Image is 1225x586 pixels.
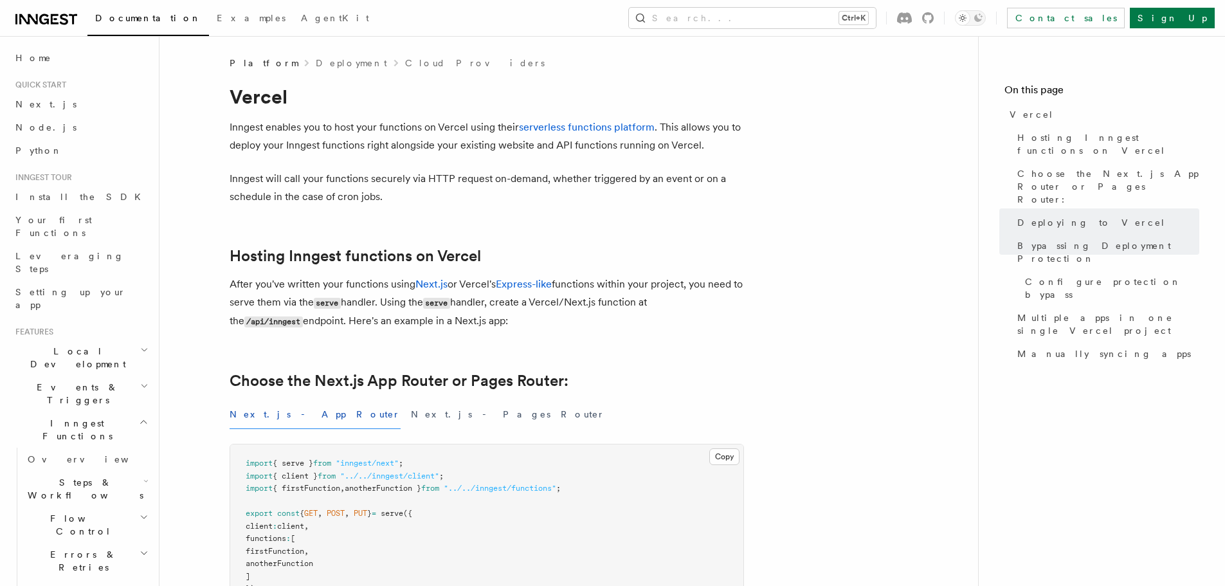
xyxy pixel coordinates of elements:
[1012,234,1199,270] a: Bypassing Deployment Protection
[95,13,201,23] span: Documentation
[217,13,286,23] span: Examples
[1130,8,1215,28] a: Sign Up
[304,547,309,556] span: ,
[1012,126,1199,162] a: Hosting Inngest functions on Vercel
[1004,82,1199,103] h4: On this page
[10,80,66,90] span: Quick start
[246,472,273,481] span: import
[273,484,340,493] span: { firstFunction
[23,548,140,574] span: Errors & Retries
[23,512,140,538] span: Flow Control
[246,509,273,518] span: export
[277,509,300,518] span: const
[327,509,345,518] span: POST
[839,12,868,24] kbd: Ctrl+K
[209,4,293,35] a: Examples
[15,192,149,202] span: Install the SDK
[230,57,298,69] span: Platform
[10,280,151,316] a: Setting up your app
[1025,275,1199,301] span: Configure protection bypass
[439,472,444,481] span: ;
[345,509,349,518] span: ,
[411,400,605,429] button: Next.js - Pages Router
[1017,239,1199,265] span: Bypassing Deployment Protection
[10,345,140,371] span: Local Development
[399,459,403,468] span: ;
[246,459,273,468] span: import
[405,57,545,69] a: Cloud Providers
[1012,162,1199,211] a: Choose the Next.js App Router or Pages Router:
[246,547,304,556] span: firstFunction
[291,534,295,543] span: [
[15,215,92,238] span: Your first Functions
[230,170,744,206] p: Inngest will call your functions securely via HTTP request on-demand, whether triggered by an eve...
[10,46,151,69] a: Home
[15,251,124,274] span: Leveraging Steps
[955,10,986,26] button: Toggle dark mode
[1012,342,1199,365] a: Manually syncing apps
[10,139,151,162] a: Python
[629,8,876,28] button: Search...Ctrl+K
[10,417,139,443] span: Inngest Functions
[1010,108,1054,121] span: Vercel
[1020,270,1199,306] a: Configure protection bypass
[246,534,286,543] span: functions
[423,298,450,309] code: serve
[1017,216,1166,229] span: Deploying to Vercel
[316,57,387,69] a: Deployment
[421,484,439,493] span: from
[340,472,439,481] span: "../../inngest/client"
[23,448,151,471] a: Overview
[15,99,77,109] span: Next.js
[273,472,318,481] span: { client }
[230,275,744,331] p: After you've written your functions using or Vercel's functions within your project, you need to ...
[556,484,561,493] span: ;
[709,448,740,465] button: Copy
[519,121,655,133] a: serverless functions platform
[10,172,72,183] span: Inngest tour
[246,484,273,493] span: import
[304,522,309,531] span: ,
[1004,103,1199,126] a: Vercel
[301,13,369,23] span: AgentKit
[230,372,568,390] a: Choose the Next.js App Router or Pages Router:
[230,247,481,265] a: Hosting Inngest functions on Vercel
[293,4,377,35] a: AgentKit
[10,412,151,448] button: Inngest Functions
[10,116,151,139] a: Node.js
[10,381,140,407] span: Events & Triggers
[372,509,376,518] span: =
[10,327,53,337] span: Features
[1017,347,1191,360] span: Manually syncing apps
[1012,306,1199,342] a: Multiple apps in one single Vercel project
[415,278,448,290] a: Next.js
[246,522,273,531] span: client
[23,476,143,502] span: Steps & Workflows
[277,522,304,531] span: client
[10,185,151,208] a: Install the SDK
[246,572,250,581] span: ]
[345,484,421,493] span: anotherFunction }
[354,509,367,518] span: PUT
[273,522,277,531] span: :
[381,509,403,518] span: serve
[1017,167,1199,206] span: Choose the Next.js App Router or Pages Router:
[246,559,313,568] span: anotherFunction
[28,454,160,464] span: Overview
[244,316,303,327] code: /api/inngest
[273,459,313,468] span: { serve }
[230,118,744,154] p: Inngest enables you to host your functions on Vercel using their . This allows you to deploy your...
[1017,131,1199,157] span: Hosting Inngest functions on Vercel
[230,400,401,429] button: Next.js - App Router
[444,484,556,493] span: "../../inngest/functions"
[340,484,345,493] span: ,
[286,534,291,543] span: :
[318,509,322,518] span: ,
[230,85,744,108] h1: Vercel
[87,4,209,36] a: Documentation
[10,376,151,412] button: Events & Triggers
[300,509,304,518] span: {
[10,93,151,116] a: Next.js
[10,244,151,280] a: Leveraging Steps
[23,507,151,543] button: Flow Control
